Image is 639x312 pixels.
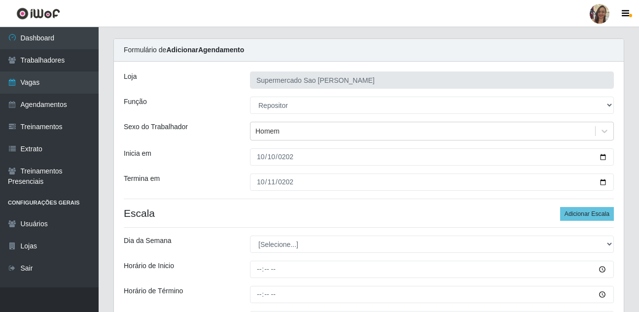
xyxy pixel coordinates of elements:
label: Função [124,97,147,107]
img: CoreUI Logo [16,7,60,20]
input: 00:00 [250,261,614,278]
label: Horário de Término [124,286,183,296]
input: 00/00/0000 [250,173,614,191]
div: Homem [255,126,280,137]
label: Inicia em [124,148,151,159]
button: Adicionar Escala [560,207,614,221]
h4: Escala [124,207,614,219]
strong: Adicionar Agendamento [166,46,244,54]
label: Termina em [124,173,160,184]
div: Formulário de [114,39,624,62]
input: 00:00 [250,286,614,303]
input: 00/00/0000 [250,148,614,166]
label: Sexo do Trabalhador [124,122,188,132]
label: Loja [124,71,137,82]
label: Dia da Semana [124,236,172,246]
label: Horário de Inicio [124,261,174,271]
